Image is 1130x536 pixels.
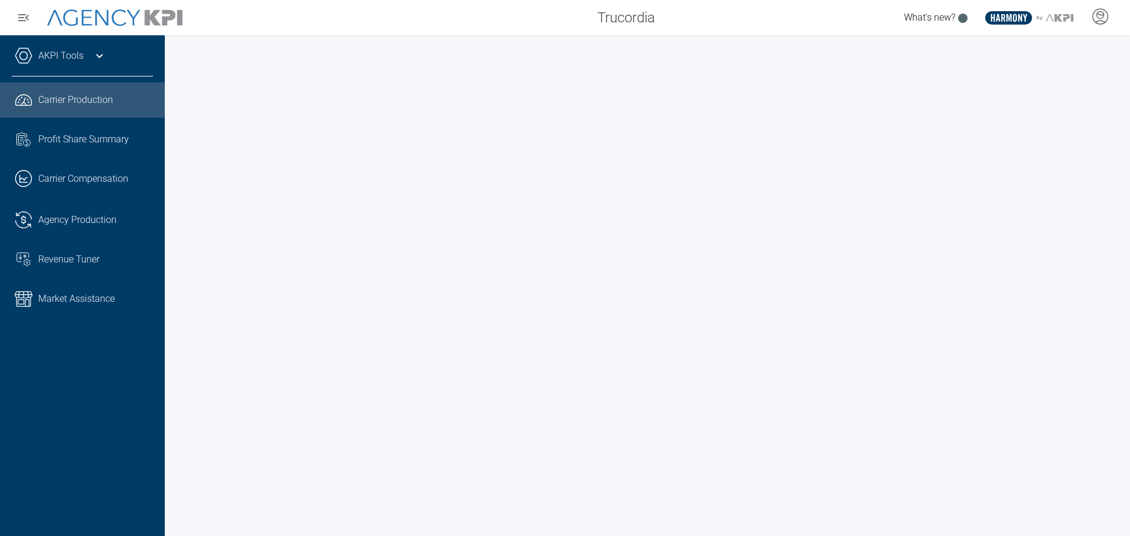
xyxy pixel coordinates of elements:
[38,172,128,186] span: Carrier Compensation
[904,12,955,23] span: What's new?
[38,213,117,227] span: Agency Production
[38,93,113,107] span: Carrier Production
[38,292,115,306] span: Market Assistance
[38,132,129,147] span: Profit Share Summary
[597,7,655,28] span: Trucordia
[47,9,182,26] img: AgencyKPI
[38,252,99,267] span: Revenue Tuner
[38,49,84,63] a: AKPI Tools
